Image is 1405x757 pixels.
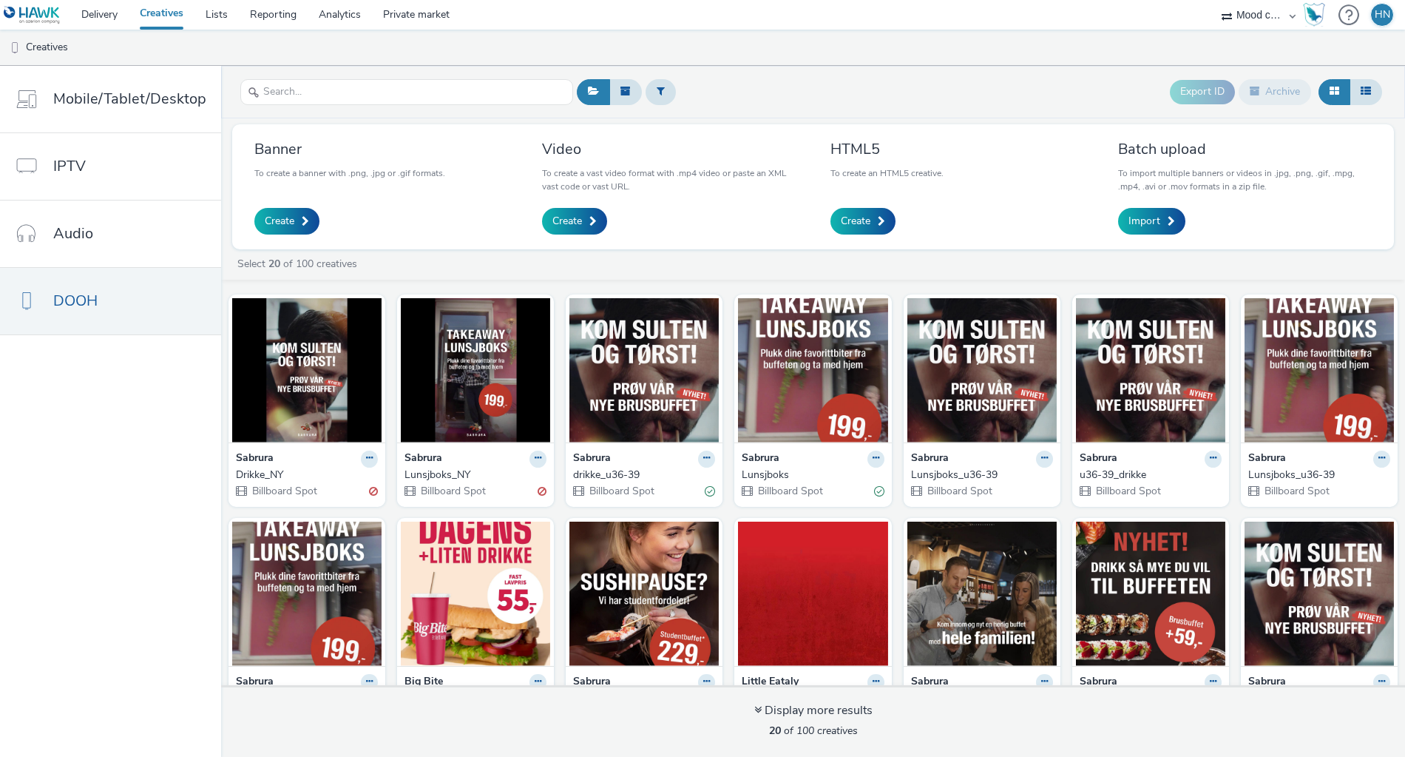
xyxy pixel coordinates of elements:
[254,208,319,235] a: Create
[1080,451,1117,468] strong: Sabrura
[754,702,873,719] div: Display more results
[404,468,541,482] div: Lunsjboks_NY
[538,484,546,499] div: Invalid
[1118,166,1372,193] p: To import multiple banners or videos in .jpg, .png, .gif, .mpg, .mp4, .avi or .mov formats in a z...
[907,522,1057,666] img: Sabrura_Barn spiser gratis visual
[542,166,796,193] p: To create a vast video format with .mp4 video or paste an XML vast code or vast URL.
[1248,468,1390,482] a: Lunsjboks_u36-39
[573,468,709,482] div: drikke_u36-39
[738,522,887,666] img: LittleEatly Pepperoni & Cola 199kr visual
[1239,79,1311,104] button: Archive
[236,468,372,482] div: Drikke_NY
[1080,674,1117,691] strong: Sabrura
[419,484,486,498] span: Billboard Spot
[251,484,317,498] span: Billboard Spot
[1118,139,1372,159] h3: Batch upload
[705,484,715,499] div: Valid
[830,166,944,180] p: To create an HTML5 creative.
[236,451,274,468] strong: Sabrura
[552,214,582,229] span: Create
[874,484,884,499] div: Valid
[53,155,86,177] span: IPTV
[401,522,550,666] img: Dagens bundle_u34-36 visual
[911,451,949,468] strong: Sabrura
[1245,298,1394,443] img: Lunsjboks_u36-39 visual
[53,223,93,244] span: Audio
[911,468,1047,482] div: Lunsjboks_u36-39
[1076,522,1225,666] img: Sabrura_Drikk så mye du vil visual
[738,298,887,443] img: Lunsjboks visual
[404,468,546,482] a: Lunsjboks_NY
[742,674,799,691] strong: Little Eataly
[830,208,896,235] a: Create
[1080,468,1222,482] a: u36-39_drikke
[1350,79,1382,104] button: Table
[236,674,274,691] strong: Sabrura
[573,674,611,691] strong: Sabrura
[756,484,823,498] span: Billboard Spot
[1263,484,1330,498] span: Billboard Spot
[265,214,294,229] span: Create
[53,290,98,312] span: DOOH
[240,79,573,105] input: Search...
[1248,451,1286,468] strong: Sabrura
[1094,484,1161,498] span: Billboard Spot
[542,208,607,235] a: Create
[268,257,280,271] strong: 20
[1076,298,1225,443] img: u36-39_drikke visual
[1170,80,1235,104] button: Export ID
[1303,3,1325,27] img: Hawk Academy
[254,166,445,180] p: To create a banner with .png, .jpg or .gif formats.
[1080,468,1216,482] div: u36-39_drikke
[1303,3,1331,27] a: Hawk Academy
[236,257,363,271] a: Select of 100 creatives
[236,468,378,482] a: Drikke_NY
[1318,79,1350,104] button: Grid
[573,451,611,468] strong: Sabrura
[769,724,858,738] span: of 100 creatives
[369,484,378,499] div: Invalid
[232,522,382,666] img: Sabrura_u36-39_Lunsjboks visual
[1248,468,1384,482] div: Lunsjboks_u36-39
[841,214,870,229] span: Create
[569,522,719,666] img: Sabrura_Studentkampanje visual
[1245,522,1394,666] img: Sabrura_Prøv vår brusbuffet visual
[1128,214,1160,229] span: Import
[1248,674,1286,691] strong: Sabrura
[404,674,443,691] strong: Big Bite
[769,724,781,738] strong: 20
[911,468,1053,482] a: Lunsjboks_u36-39
[404,451,442,468] strong: Sabrura
[232,298,382,443] img: Drikke_NY visual
[742,451,779,468] strong: Sabrura
[830,139,944,159] h3: HTML5
[4,6,61,24] img: undefined Logo
[542,139,796,159] h3: Video
[742,468,884,482] a: Lunsjboks
[573,468,715,482] a: drikke_u36-39
[7,41,22,55] img: dooh
[254,139,445,159] h3: Banner
[907,298,1057,443] img: Lunsjboks_u36-39 visual
[1375,4,1390,26] div: HN
[401,298,550,443] img: Lunsjboks_NY visual
[911,674,949,691] strong: Sabrura
[926,484,992,498] span: Billboard Spot
[742,468,878,482] div: Lunsjboks
[53,88,206,110] span: Mobile/Tablet/Desktop
[569,298,719,443] img: drikke_u36-39 visual
[1118,208,1185,235] a: Import
[588,484,654,498] span: Billboard Spot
